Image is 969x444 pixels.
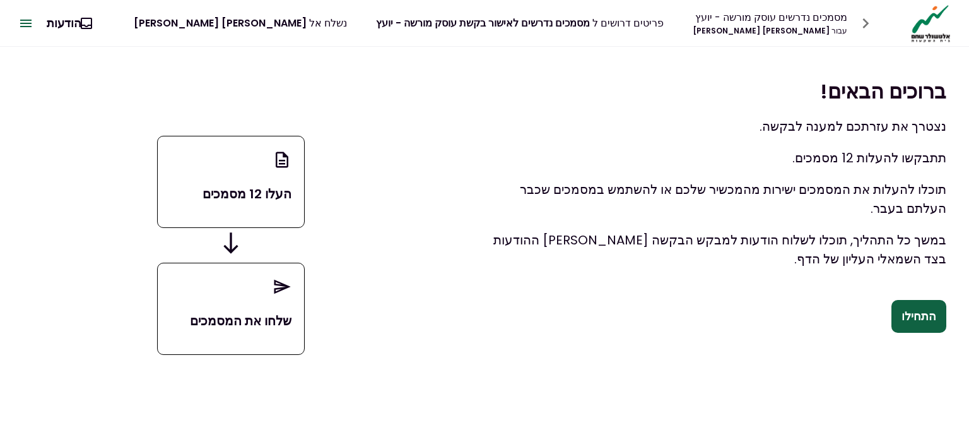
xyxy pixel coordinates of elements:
[484,148,946,167] p: תתבקשו להעלות 12 מסמכים.
[134,16,307,30] span: [PERSON_NAME] [PERSON_NAME]
[908,4,954,43] img: Logo
[831,25,847,36] span: עבור
[376,15,664,31] div: פריטים דרושים ל
[484,78,946,104] h1: ברוכים הבאים !
[376,16,590,30] span: מסמכים נדרשים לאישור בקשת עוסק מורשה - יועץ
[891,300,946,333] button: התחילו
[693,25,847,37] div: [PERSON_NAME] [PERSON_NAME]
[170,184,291,203] p: העלו 12 מסמכים
[484,231,946,268] p: במשך כל התהליך, תוכלו לשלוח הודעות למבקש הבקשה [PERSON_NAME] ההודעות בצד השמאלי העליון של הדף.
[37,7,109,40] button: הודעות
[693,9,847,25] div: מסמכים נדרשים עוסק מורשה - יועץ
[134,15,347,31] div: נשלח אל
[170,311,291,330] p: שלחו את המסמכים
[484,117,946,136] p: נצטרך את עזרתכם למענה לבקשה.
[484,180,946,218] p: תוכלו להעלות את המסמכים ישירות מהמכשיר שלכם או להשתמש במסמכים שכבר העלתם בעבר.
